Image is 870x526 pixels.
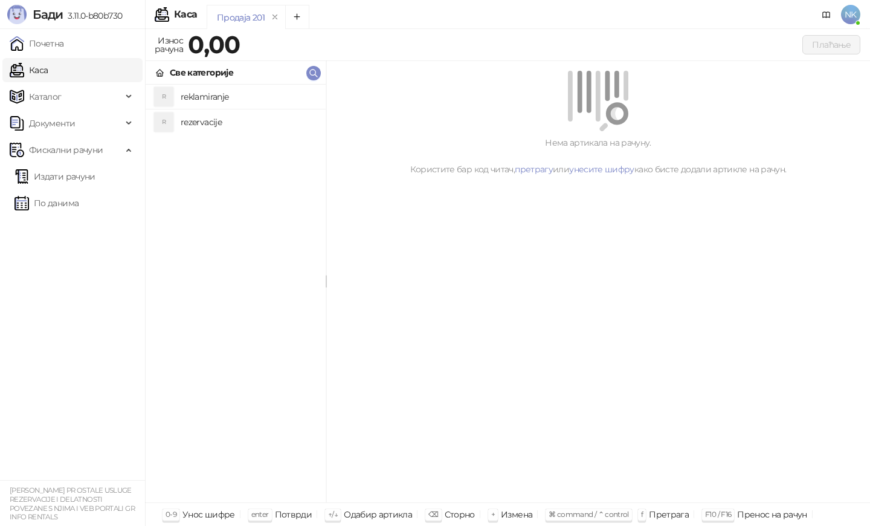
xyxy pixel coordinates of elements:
span: Фискални рачуни [29,138,103,162]
div: Нема артикала на рачуну. Користите бар код читач, или како бисте додали артикле на рачун. [341,136,855,176]
span: F10 / F16 [705,510,731,519]
button: Add tab [285,5,309,29]
a: унесите шифру [569,164,634,175]
div: Износ рачуна [152,33,185,57]
div: Потврди [275,507,312,522]
div: Одабир артикла [344,507,412,522]
span: Бади [33,7,63,22]
div: Продаја 201 [217,11,265,24]
a: Издати рачуни [14,164,95,189]
span: 0-9 [166,510,176,519]
div: Сторно [445,507,475,522]
strong: 0,00 [188,30,240,59]
span: enter [251,510,269,519]
div: Каса [174,10,197,19]
span: f [641,510,643,519]
span: Каталог [29,85,62,109]
h4: rezervacije [181,112,316,132]
img: Logo [7,5,27,24]
a: Почетна [10,31,64,56]
a: Каса [10,58,48,82]
div: Све категорије [170,66,233,79]
span: NK [841,5,860,24]
span: ⌘ command / ⌃ control [549,510,629,519]
button: remove [267,12,283,22]
div: Измена [501,507,532,522]
a: претрагу [515,164,553,175]
span: ⌫ [428,510,438,519]
div: Унос шифре [182,507,235,522]
span: + [491,510,495,519]
div: Пренос на рачун [737,507,807,522]
a: По данима [14,191,79,215]
span: Документи [29,111,75,135]
div: Претрага [649,507,689,522]
div: R [154,112,173,132]
span: ↑/↓ [328,510,338,519]
button: Плаћање [802,35,860,54]
small: [PERSON_NAME] PR OSTALE USLUGE REZERVACIJE I DELATNOSTI POVEZANE S NJIMA I VEB PORTALI GR INFO RE... [10,486,135,521]
div: R [154,87,173,106]
h4: reklamiranje [181,87,316,106]
span: 3.11.0-b80b730 [63,10,122,21]
a: Документација [817,5,836,24]
div: grid [146,85,326,502]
